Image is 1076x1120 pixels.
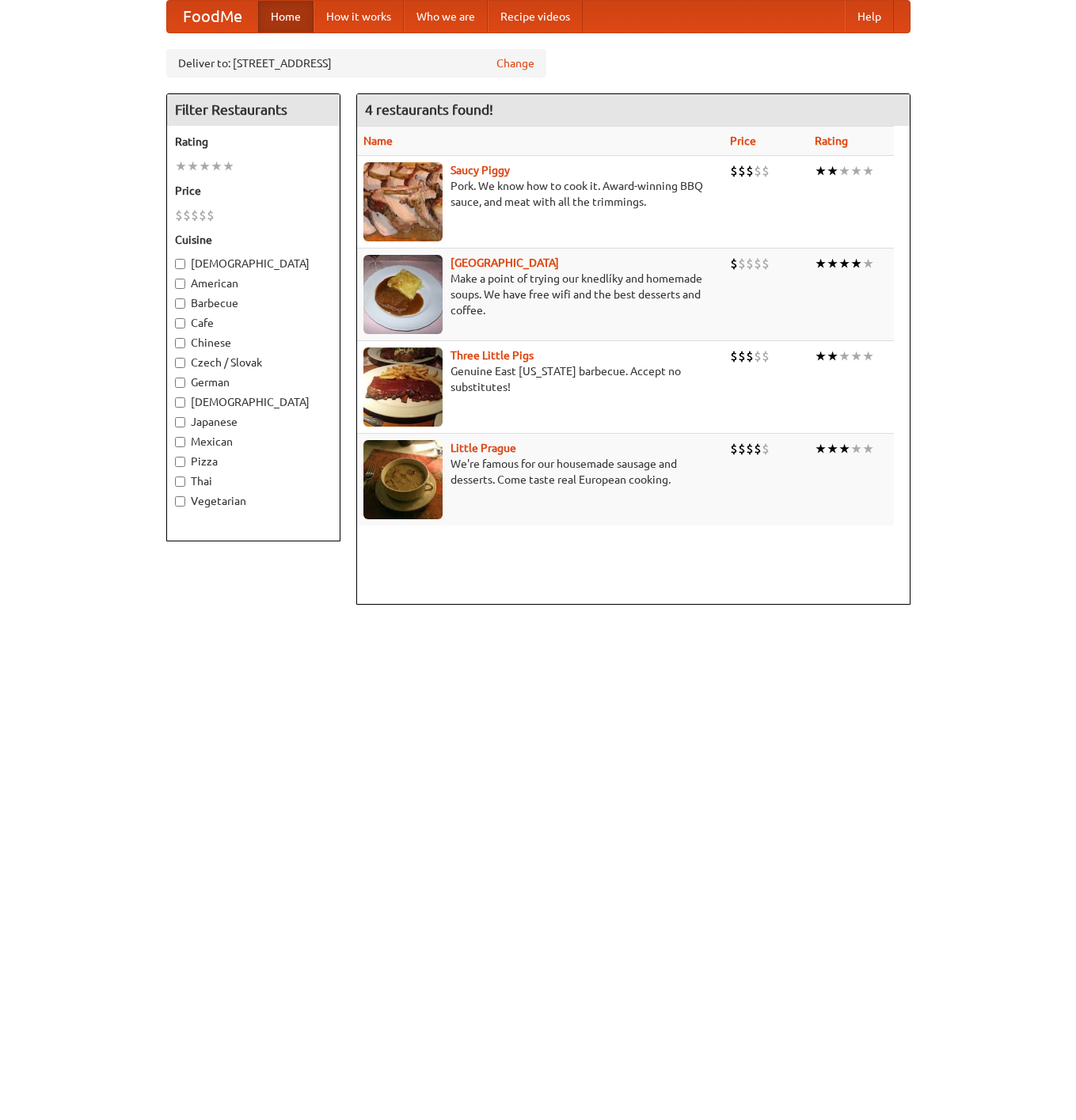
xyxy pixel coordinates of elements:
[862,440,874,457] li: ★
[175,338,185,348] input: Chinese
[175,457,185,467] input: Pizza
[738,347,746,365] li: $
[850,440,862,457] li: ★
[175,183,332,199] h5: Price
[815,135,848,147] a: Rating
[199,207,207,224] li: $
[175,232,332,248] h5: Cuisine
[363,178,718,210] p: Pork. We know how to cook it. Award-winning BBQ sauce, and meat with all the trimmings.
[199,158,211,175] li: ★
[175,473,332,489] label: Thai
[175,476,185,487] input: Thai
[175,493,332,509] label: Vegetarian
[175,394,332,410] label: [DEMOGRAPHIC_DATA]
[363,347,443,427] img: littlepigs.jpg
[183,207,191,224] li: $
[738,440,746,457] li: $
[862,255,874,272] li: ★
[258,1,314,32] a: Home
[363,135,393,147] a: Name
[850,347,862,365] li: ★
[175,355,332,370] label: Czech / Slovak
[363,440,443,519] img: littleprague.jpg
[314,1,404,32] a: How it works
[222,158,234,175] li: ★
[827,347,838,365] li: ★
[187,158,199,175] li: ★
[754,255,762,272] li: $
[166,49,546,78] div: Deliver to: [STREET_ADDRESS]
[175,295,332,311] label: Barbecue
[175,358,185,368] input: Czech / Slovak
[363,363,718,395] p: Genuine East [US_STATE] barbecue. Accept no substitutes!
[167,94,340,126] h4: Filter Restaurants
[827,255,838,272] li: ★
[451,349,534,362] a: Three Little Pigs
[862,347,874,365] li: ★
[862,162,874,180] li: ★
[175,158,187,175] li: ★
[730,135,756,147] a: Price
[488,1,583,32] a: Recipe videos
[838,255,850,272] li: ★
[211,158,222,175] li: ★
[363,162,443,241] img: saucy.jpg
[175,207,183,224] li: $
[746,347,754,365] li: $
[496,55,534,71] a: Change
[207,207,215,224] li: $
[175,298,185,309] input: Barbecue
[363,456,718,488] p: We're famous for our housemade sausage and desserts. Come taste real European cooking.
[175,259,185,269] input: [DEMOGRAPHIC_DATA]
[754,162,762,180] li: $
[175,374,332,390] label: German
[191,207,199,224] li: $
[365,102,493,117] ng-pluralize: 4 restaurants found!
[738,255,746,272] li: $
[175,437,185,447] input: Mexican
[815,162,827,180] li: ★
[827,440,838,457] li: ★
[451,442,516,454] a: Little Prague
[746,440,754,457] li: $
[175,414,332,430] label: Japanese
[815,440,827,457] li: ★
[746,162,754,180] li: $
[175,318,185,328] input: Cafe
[451,256,559,269] a: [GEOGRAPHIC_DATA]
[746,255,754,272] li: $
[730,347,738,365] li: $
[845,1,894,32] a: Help
[730,255,738,272] li: $
[762,347,770,365] li: $
[175,335,332,351] label: Chinese
[827,162,838,180] li: ★
[175,134,332,150] h5: Rating
[175,454,332,469] label: Pizza
[175,315,332,331] label: Cafe
[175,275,332,291] label: American
[762,255,770,272] li: $
[175,496,185,507] input: Vegetarian
[175,279,185,289] input: American
[730,162,738,180] li: $
[175,417,185,427] input: Japanese
[451,164,510,177] a: Saucy Piggy
[850,255,862,272] li: ★
[815,255,827,272] li: ★
[838,347,850,365] li: ★
[850,162,862,180] li: ★
[175,378,185,388] input: German
[762,162,770,180] li: $
[175,256,332,271] label: [DEMOGRAPHIC_DATA]
[815,347,827,365] li: ★
[404,1,488,32] a: Who we are
[175,434,332,450] label: Mexican
[838,440,850,457] li: ★
[175,397,185,408] input: [DEMOGRAPHIC_DATA]
[730,440,738,457] li: $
